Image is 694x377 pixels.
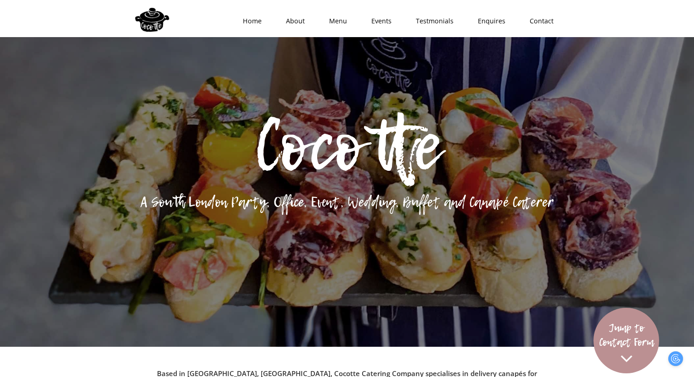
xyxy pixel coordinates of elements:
[401,7,463,35] a: Testmonials
[314,7,356,35] a: Menu
[271,7,314,35] a: About
[356,7,401,35] a: Events
[228,7,271,35] a: Home
[515,7,563,35] a: Contact
[463,7,515,35] a: Enquires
